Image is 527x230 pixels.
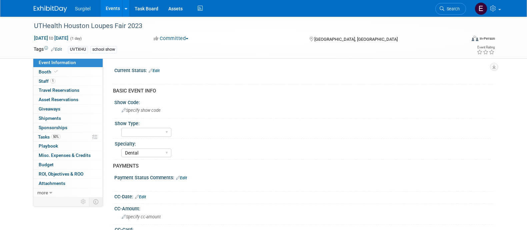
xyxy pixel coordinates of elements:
div: school show [90,46,117,53]
span: Booth [39,69,59,74]
span: Surgitel [75,6,91,11]
div: UVTXHU [68,46,88,53]
span: Specify cc-amount [122,214,161,219]
span: 50% [51,134,60,139]
div: Event Format [427,35,495,45]
a: Asset Reservations [33,95,103,104]
span: Asset Reservations [39,97,78,102]
span: (1 day) [70,36,82,41]
span: Event Information [39,60,76,65]
div: Event Rating [477,46,495,49]
a: Edit [51,47,62,52]
a: Giveaways [33,104,103,113]
div: In-Person [479,36,495,41]
td: Toggle Event Tabs [89,197,103,206]
a: more [33,188,103,197]
span: Specify show code [122,108,161,113]
img: Event Coordinator [475,2,487,15]
a: Shipments [33,114,103,123]
a: Edit [135,195,146,199]
div: Payment Status Comments: [114,173,494,181]
span: [DATE] [DATE] [34,35,69,41]
div: Show Code: [114,97,494,106]
span: [GEOGRAPHIC_DATA], [GEOGRAPHIC_DATA] [314,37,398,42]
span: Playbook [39,143,58,149]
i: Booth reservation complete [54,70,58,73]
span: 1 [50,78,55,83]
div: Current Status: [114,65,494,74]
a: ROI, Objectives & ROO [33,170,103,179]
img: ExhibitDay [34,6,67,12]
span: to [48,35,54,41]
span: Staff [39,78,55,84]
div: CC-Amount: [114,204,494,212]
span: Misc. Expenses & Credits [39,153,91,158]
div: Show Type: [115,119,491,127]
a: Event Information [33,58,103,67]
img: Format-Inperson.png [472,36,478,41]
a: Search [435,3,466,15]
span: Shipments [39,116,61,121]
a: Attachments [33,179,103,188]
td: Personalize Event Tab Strip [78,197,89,206]
div: PAYMENTS [113,163,489,170]
a: Edit [176,176,187,180]
button: Committed [151,35,191,42]
div: CC-Date: [114,192,494,200]
span: Search [444,6,460,11]
a: Misc. Expenses & Credits [33,151,103,160]
a: Edit [149,68,160,73]
a: Playbook [33,142,103,151]
span: Giveaways [39,106,60,111]
span: Sponsorships [39,125,67,130]
a: Tasks50% [33,133,103,142]
div: Specialty: [115,139,491,147]
span: Travel Reservations [39,87,79,93]
span: Tasks [38,134,60,140]
a: Booth [33,67,103,76]
span: ROI, Objectives & ROO [39,171,83,177]
span: more [37,190,48,195]
span: Budget [39,162,54,167]
div: BASIC EVENT INFO [113,87,489,94]
a: Staff1 [33,77,103,86]
td: Tags [34,46,62,53]
div: UTHealth Houston Loupes Fair 2023 [32,20,456,32]
a: Sponsorships [33,123,103,132]
a: Travel Reservations [33,86,103,95]
a: Budget [33,160,103,169]
span: Attachments [39,181,65,186]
